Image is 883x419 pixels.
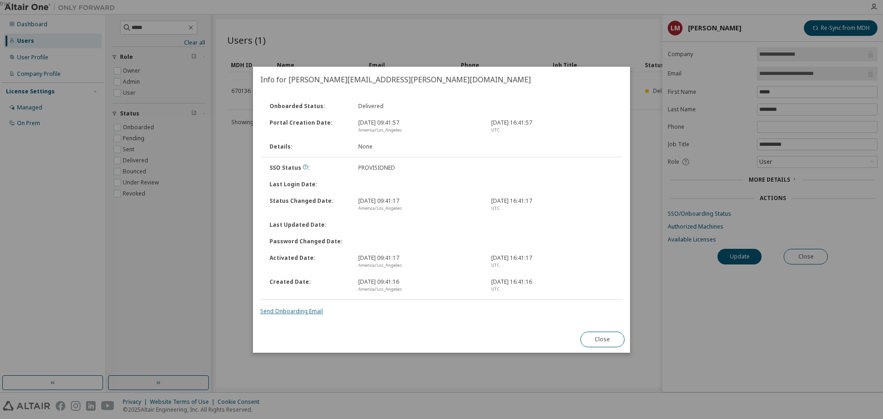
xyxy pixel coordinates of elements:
[580,332,625,347] button: Close
[264,164,353,172] div: SSO Status :
[264,143,353,150] div: Details :
[264,238,353,245] div: Password Changed Date :
[264,181,353,188] div: Last Login Date :
[358,262,480,269] div: America/Los_Angeles
[486,254,619,269] div: [DATE] 16:41:17
[353,143,486,150] div: None
[353,164,486,172] div: PROVISIONED
[264,221,353,229] div: Last Updated Date :
[260,307,323,315] a: Send Onboarding Email
[353,254,486,269] div: [DATE] 09:41:17
[353,119,486,134] div: [DATE] 09:41:57
[358,205,480,212] div: America/Los_Angeles
[264,254,353,269] div: Activated Date :
[491,286,613,293] div: UTC
[264,197,353,212] div: Status Changed Date :
[491,262,613,269] div: UTC
[264,103,353,110] div: Onboarded Status :
[486,278,619,293] div: [DATE] 16:41:16
[353,103,486,110] div: Delivered
[353,278,486,293] div: [DATE] 09:41:16
[353,197,486,212] div: [DATE] 09:41:17
[358,286,480,293] div: America/Los_Angeles
[358,126,480,134] div: America/Los_Angeles
[491,126,613,134] div: UTC
[264,119,353,134] div: Portal Creation Date :
[253,67,630,92] h2: Info for [PERSON_NAME][EMAIL_ADDRESS][PERSON_NAME][DOMAIN_NAME]
[264,278,353,293] div: Created Date :
[486,197,619,212] div: [DATE] 16:41:17
[486,119,619,134] div: [DATE] 16:41:57
[491,205,613,212] div: UTC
